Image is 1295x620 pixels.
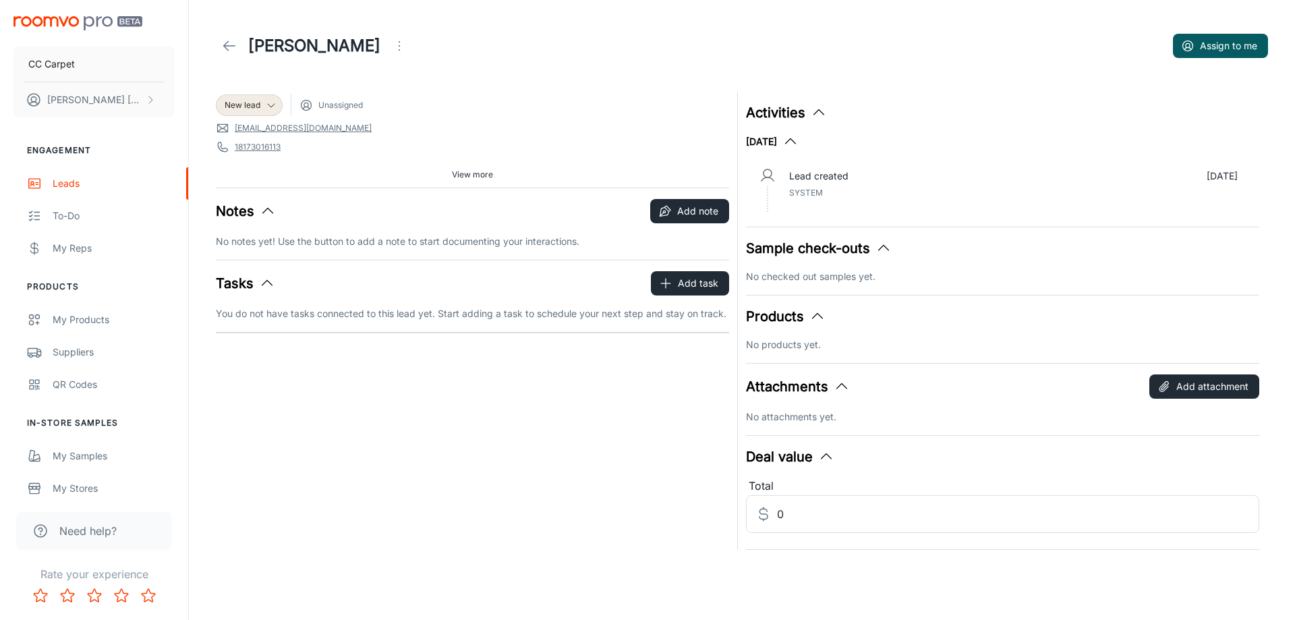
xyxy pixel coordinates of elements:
[53,176,175,191] div: Leads
[1149,374,1259,399] button: Add attachment
[13,82,175,117] button: [PERSON_NAME] [PERSON_NAME]
[386,32,413,59] button: Open menu
[452,169,493,181] span: View more
[746,103,827,123] button: Activities
[216,273,275,293] button: Tasks
[53,377,175,392] div: QR Codes
[216,201,276,221] button: Notes
[746,376,850,397] button: Attachments
[53,312,175,327] div: My Products
[53,241,175,256] div: My Reps
[53,208,175,223] div: To-do
[235,122,372,134] a: [EMAIL_ADDRESS][DOMAIN_NAME]
[235,141,281,153] a: 18173016113
[27,582,54,609] button: Rate 1 star
[746,410,1259,424] p: No attachments yet.
[746,478,1259,495] div: Total
[777,495,1259,533] input: Estimated deal value
[135,582,162,609] button: Rate 5 star
[746,134,799,150] button: [DATE]
[1207,169,1238,184] p: [DATE]
[47,92,142,107] p: [PERSON_NAME] [PERSON_NAME]
[53,481,175,496] div: My Stores
[13,47,175,82] button: CC Carpet
[216,234,729,249] p: No notes yet! Use the button to add a note to start documenting your interactions.
[746,269,1259,284] p: No checked out samples yet.
[789,188,823,198] span: System
[53,449,175,463] div: My Samples
[447,165,498,185] button: View more
[1173,34,1268,58] button: Assign to me
[746,447,834,467] button: Deal value
[13,16,142,30] img: Roomvo PRO Beta
[746,238,892,258] button: Sample check-outs
[650,199,729,223] button: Add note
[108,582,135,609] button: Rate 4 star
[746,306,826,327] button: Products
[59,523,117,539] span: Need help?
[318,99,363,111] span: Unassigned
[225,99,260,111] span: New lead
[746,337,1259,352] p: No products yet.
[81,582,108,609] button: Rate 3 star
[216,306,729,321] p: You do not have tasks connected to this lead yet. Start adding a task to schedule your next step ...
[54,582,81,609] button: Rate 2 star
[11,566,177,582] p: Rate your experience
[216,94,283,116] div: New lead
[53,345,175,360] div: Suppliers
[651,271,729,295] button: Add task
[789,169,848,184] p: Lead created
[248,34,380,58] h1: [PERSON_NAME]
[28,57,75,72] p: CC Carpet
